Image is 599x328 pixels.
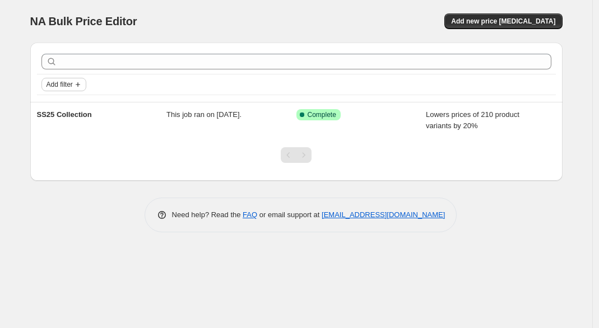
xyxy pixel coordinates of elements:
span: SS25 Collection [37,110,92,119]
nav: Pagination [281,147,312,163]
span: or email support at [257,210,322,219]
span: Complete [308,110,336,119]
span: NA Bulk Price Editor [30,15,137,27]
button: Add new price [MEDICAL_DATA] [444,13,562,29]
a: [EMAIL_ADDRESS][DOMAIN_NAME] [322,210,445,219]
span: This job ran on [DATE]. [166,110,242,119]
span: Lowers prices of 210 product variants by 20% [426,110,519,130]
span: Add filter [47,80,73,89]
button: Add filter [41,78,86,91]
a: FAQ [243,210,257,219]
span: Need help? Read the [172,210,243,219]
span: Add new price [MEDICAL_DATA] [451,17,555,26]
